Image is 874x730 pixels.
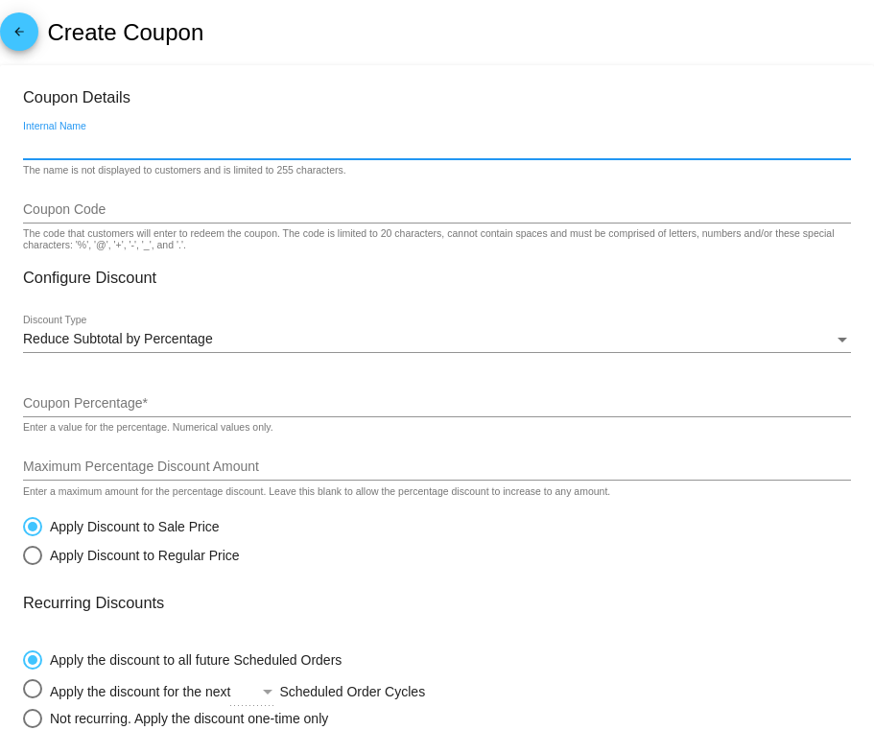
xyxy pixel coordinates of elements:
div: Apply Discount to Regular Price [42,548,240,563]
mat-icon: arrow_back [8,25,31,48]
h3: Configure Discount [23,269,851,287]
mat-radio-group: Select an option [23,641,553,728]
div: The name is not displayed to customers and is limited to 255 characters. [23,165,346,177]
input: Internal Name [23,138,851,153]
input: Coupon Percentage [23,396,851,412]
input: Maximum Percentage Discount Amount [23,459,851,475]
div: Apply the discount for the next Scheduled Order Cycles [42,679,553,699]
h3: Coupon Details [23,88,851,106]
div: Apply the discount to all future Scheduled Orders [42,652,342,668]
div: Not recurring. Apply the discount one-time only [42,711,328,726]
div: Apply Discount to Sale Price [42,519,220,534]
div: The code that customers will enter to redeem the coupon. The code is limited to 20 characters, ca... [23,228,841,251]
div: Enter a maximum amount for the percentage discount. Leave this blank to allow the percentage disc... [23,486,610,498]
div: Enter a value for the percentage. Numerical values only. [23,422,273,434]
span: Reduce Subtotal by Percentage [23,331,213,346]
h2: Create Coupon [47,19,203,46]
input: Coupon Code [23,202,851,218]
mat-radio-group: Select an option [23,507,240,565]
mat-select: Discount Type [23,332,851,347]
h3: Recurring Discounts [23,594,851,612]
